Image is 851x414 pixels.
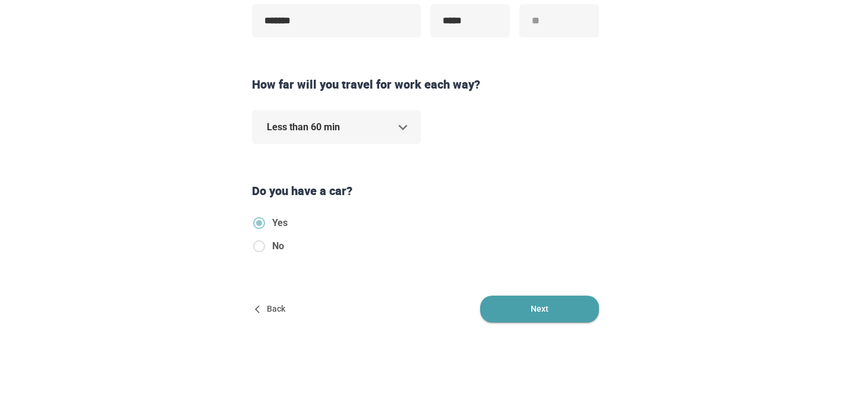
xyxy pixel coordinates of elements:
div: How far will you travel for work each way? [247,76,604,93]
div: Do you have a car? [247,183,604,200]
div: hasCar [252,216,297,262]
div: Less than 60 min [252,110,421,144]
span: Yes [272,216,288,230]
button: Next [480,296,599,322]
button: Back [252,296,290,322]
span: No [272,239,284,253]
